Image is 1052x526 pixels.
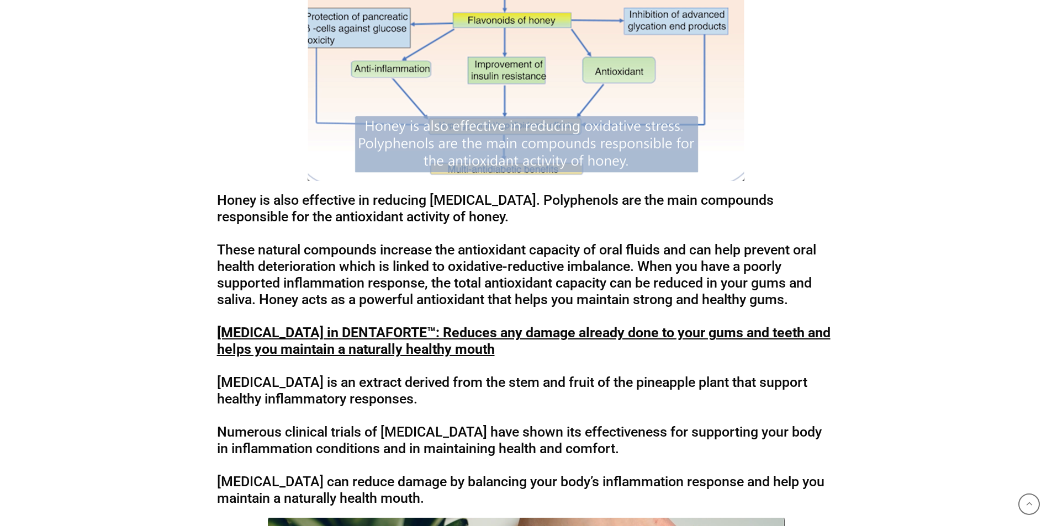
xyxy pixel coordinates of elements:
[1018,493,1040,515] a: Go to top
[217,374,836,407] div: [MEDICAL_DATA] is an extract derived from the stem and fruit of the pineapple plant that support ...
[217,325,831,357] u: [MEDICAL_DATA] in DENTAFORTE™: Reduces any damage already done to your gums and teeth and helps y...
[217,474,836,507] div: [MEDICAL_DATA] can reduce damage by balancing your body’s inflammation response and help you main...
[217,424,836,457] div: Numerous clinical trials of [MEDICAL_DATA] have shown its effectiveness for supporting your body ...
[217,192,836,225] div: Honey is also effective in reducing [MEDICAL_DATA]. Polyphenols are the main compounds responsibl...
[217,242,836,308] div: These natural compounds increase the antioxidant capacity of oral fluids and can help prevent ora...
